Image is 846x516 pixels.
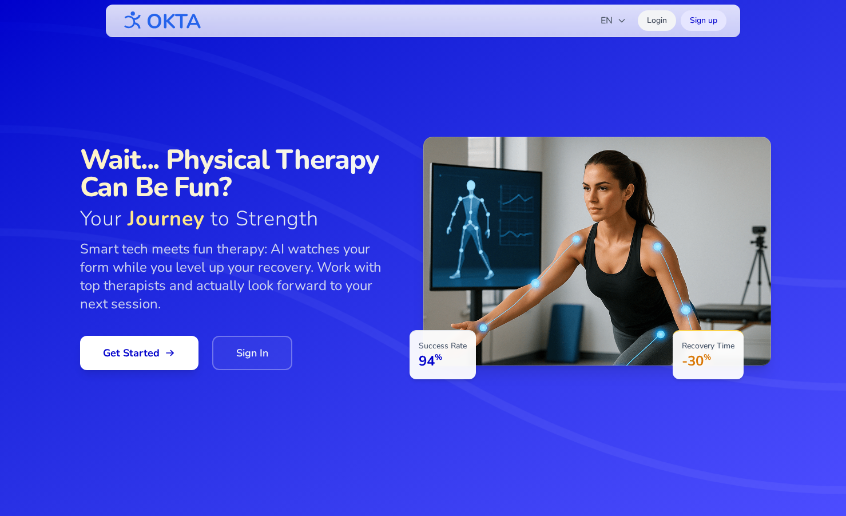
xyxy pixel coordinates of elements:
[419,352,467,370] p: 94
[80,240,400,313] p: Smart tech meets fun therapy: AI watches your form while you level up your recovery. Work with to...
[419,340,467,352] p: Success Rate
[103,345,176,361] span: Get Started
[80,208,400,231] span: Your to Strength
[80,336,198,370] a: Get Started
[681,10,726,31] a: Sign up
[128,205,205,233] span: Journey
[212,336,292,370] a: Sign In
[638,10,676,31] a: Login
[594,9,633,32] button: EN
[601,14,626,27] span: EN
[120,6,202,35] img: OKTA logo
[80,146,400,201] span: Wait... Physical Therapy Can Be Fun?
